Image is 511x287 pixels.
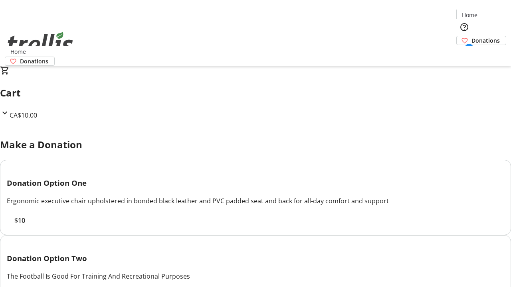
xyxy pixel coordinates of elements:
[462,11,477,19] span: Home
[5,57,55,66] a: Donations
[7,271,504,281] div: The Football Is Good For Training And Recreational Purposes
[7,177,504,189] h3: Donation Option One
[5,23,76,63] img: Orient E2E Organization fhxPYzq0ca's Logo
[20,57,48,65] span: Donations
[14,216,25,225] span: $10
[7,196,504,206] div: Ergonomic executive chair upholstered in bonded black leather and PVC padded seat and back for al...
[10,111,37,120] span: CA$10.00
[7,253,504,264] h3: Donation Option Two
[456,19,472,35] button: Help
[456,36,506,45] a: Donations
[471,36,500,45] span: Donations
[456,45,472,61] button: Cart
[7,216,32,225] button: $10
[5,47,31,56] a: Home
[457,11,482,19] a: Home
[10,47,26,56] span: Home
